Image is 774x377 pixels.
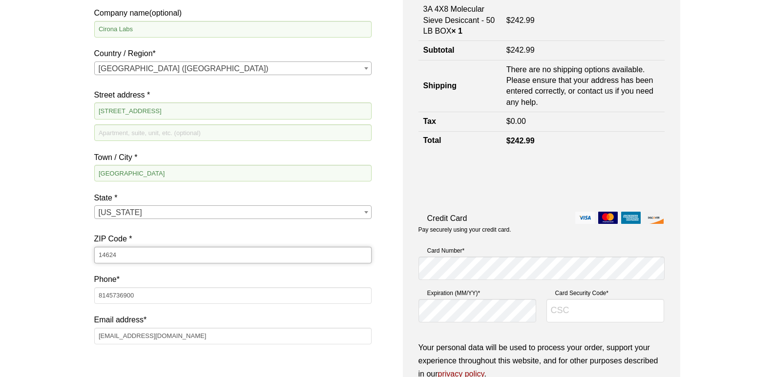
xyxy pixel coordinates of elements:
[506,46,511,54] span: $
[546,288,665,298] label: Card Security Code
[94,102,372,119] input: House number and street name
[502,60,665,112] td: There are no shipping options available. Please ensure that your address has been entered correct...
[95,62,371,76] span: United States (US)
[418,242,665,331] fieldset: Payment Info
[451,27,462,35] strong: × 1
[94,205,372,219] span: State
[418,226,665,234] p: Pay securely using your credit card.
[621,212,641,224] img: amex
[644,212,664,224] img: discover
[506,117,526,125] bdi: 0.00
[418,131,502,150] th: Total
[418,160,567,198] iframe: reCAPTCHA
[506,137,511,145] span: $
[506,16,511,24] span: $
[506,137,535,145] bdi: 242.99
[418,41,502,60] th: Subtotal
[418,288,537,298] label: Expiration (MM/YY)
[149,9,182,17] span: (optional)
[418,212,665,225] label: Credit Card
[598,212,618,224] img: mastercard
[94,61,372,75] span: Country / Region
[94,313,372,326] label: Email address
[94,124,372,141] input: Apartment, suite, unit, etc. (optional)
[506,46,535,54] bdi: 242.99
[94,47,372,60] label: Country / Region
[418,112,502,131] th: Tax
[546,299,665,322] input: CSC
[94,191,372,204] label: State
[506,117,511,125] span: $
[418,246,665,256] label: Card Number
[575,212,595,224] img: visa
[94,232,372,245] label: ZIP Code
[418,60,502,112] th: Shipping
[94,273,372,286] label: Phone
[95,206,371,219] span: New York
[506,16,535,24] bdi: 242.99
[94,88,372,101] label: Street address
[94,151,372,164] label: Town / City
